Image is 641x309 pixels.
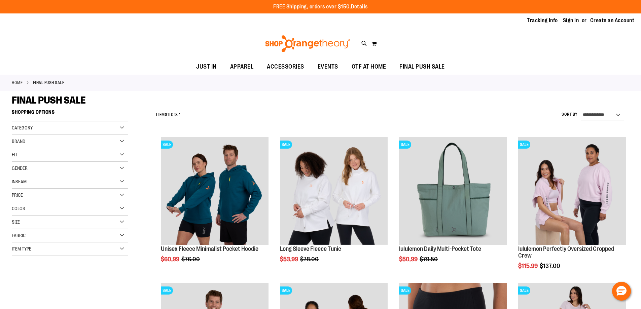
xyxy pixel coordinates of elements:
[12,139,25,144] span: Brand
[518,137,626,245] img: lululemon Perfectly Oversized Cropped Crew
[311,59,345,75] a: EVENTS
[161,137,269,245] img: Unisex Fleece Minimalist Pocket Hoodie
[280,245,341,252] a: Long Sleeve Fleece Tunic
[399,245,481,252] a: lululemon Daily Multi-Pocket Tote
[230,59,254,74] span: APPAREL
[318,59,338,74] span: EVENTS
[280,137,388,245] img: Product image for Fleece Long Sleeve
[399,137,507,245] img: lululemon Daily Multi-Pocket Tote
[12,179,27,184] span: Inseam
[156,110,180,120] h2: Items to
[12,233,26,238] span: Fabric
[12,165,28,171] span: Gender
[518,263,539,269] span: $115.99
[562,112,578,117] label: Sort By
[157,134,272,280] div: product
[189,59,223,75] a: JUST IN
[267,59,304,74] span: ACCESSORIES
[351,4,368,10] a: Details
[181,256,201,263] span: $76.00
[518,286,530,295] span: SALE
[223,59,260,75] a: APPAREL
[518,137,626,246] a: lululemon Perfectly Oversized Cropped CrewSALE
[399,59,445,74] span: FINAL PUSH SALE
[33,80,65,86] strong: FINAL PUSH SALE
[12,246,31,252] span: Item Type
[515,134,629,286] div: product
[345,59,393,75] a: OTF AT HOME
[161,141,173,149] span: SALE
[527,17,558,24] a: Tracking Info
[399,286,411,295] span: SALE
[12,94,86,106] span: FINAL PUSH SALE
[264,35,351,52] img: Shop Orangetheory
[196,59,217,74] span: JUST IN
[161,245,258,252] a: Unisex Fleece Minimalist Pocket Hoodie
[12,106,128,121] strong: Shopping Options
[12,125,33,130] span: Category
[12,192,23,198] span: Price
[540,263,561,269] span: $137.00
[420,256,439,263] span: $79.50
[280,137,388,246] a: Product image for Fleece Long SleeveSALE
[161,256,180,263] span: $60.99
[300,256,320,263] span: $78.00
[590,17,635,24] a: Create an Account
[260,59,311,75] a: ACCESSORIES
[396,134,510,280] div: product
[280,141,292,149] span: SALE
[161,137,269,246] a: Unisex Fleece Minimalist Pocket HoodieSALE
[12,206,25,211] span: Color
[352,59,386,74] span: OTF AT HOME
[518,245,614,259] a: lululemon Perfectly Oversized Cropped Crew
[174,112,180,117] span: 187
[280,256,299,263] span: $53.99
[393,59,452,74] a: FINAL PUSH SALE
[167,112,169,117] span: 1
[518,141,530,149] span: SALE
[399,141,411,149] span: SALE
[399,137,507,246] a: lululemon Daily Multi-Pocket ToteSALE
[161,286,173,295] span: SALE
[399,256,419,263] span: $50.99
[277,134,391,280] div: product
[612,282,631,301] button: Hello, have a question? Let’s chat.
[273,3,368,11] p: FREE Shipping, orders over $150.
[12,219,20,225] span: Size
[12,152,17,157] span: Fit
[12,80,23,86] a: Home
[280,286,292,295] span: SALE
[563,17,579,24] a: Sign In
